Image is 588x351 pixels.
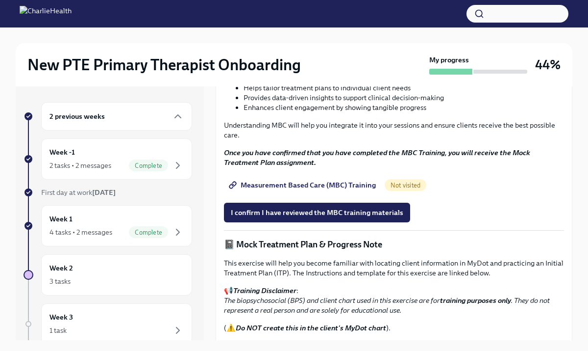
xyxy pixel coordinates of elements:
[535,56,561,74] h3: 44%
[224,148,530,167] strong: Once you have confirmed that you have completed the MBC Training, you will receive the Mock Treat...
[24,188,192,197] a: First day at work[DATE]
[49,227,112,237] div: 4 tasks • 2 messages
[49,312,73,323] h6: Week 3
[24,303,192,345] a: Week 31 task
[49,147,75,158] h6: Week -1
[129,162,168,169] span: Complete
[24,138,192,180] a: Week -12 tasks • 2 messagesComplete
[236,324,386,332] strong: Do NOT create this in the client's MyDot chart
[244,83,564,93] li: Helps tailor treatment plans to individual client needs
[385,182,426,189] span: Not visited
[244,93,564,103] li: Provides data-driven insights to support clinical decision-making
[244,103,564,112] li: Enhances client engagement by showing tangible progress
[49,263,73,273] h6: Week 2
[231,180,376,190] span: Measurement Based Care (MBC) Training
[224,120,564,140] p: Understanding MBC will help you integrate it into your sessions and ensure clients receive the be...
[49,111,105,122] h6: 2 previous weeks
[224,286,564,315] p: 📢 :
[129,229,168,236] span: Complete
[49,276,71,286] div: 3 tasks
[49,214,73,224] h6: Week 1
[224,239,564,250] p: 📓 Mock Treatment Plan & Progress Note
[440,296,511,305] strong: training purposes only
[41,188,116,197] span: First day at work
[20,6,72,22] img: CharlieHealth
[233,286,296,295] strong: Training Disclaimer
[24,205,192,246] a: Week 14 tasks • 2 messagesComplete
[429,55,469,65] strong: My progress
[224,203,410,222] button: I confirm I have reviewed the MBC training materials
[41,102,192,131] div: 2 previous weeks
[24,254,192,296] a: Week 23 tasks
[49,325,67,335] div: 1 task
[92,188,116,197] strong: [DATE]
[231,208,403,217] span: I confirm I have reviewed the MBC training materials
[224,175,383,195] a: Measurement Based Care (MBC) Training
[224,258,564,278] p: This exercise will help you become familiar with locating client information in MyDot and practic...
[49,161,111,170] div: 2 tasks • 2 messages
[224,296,550,315] em: The biopsychosocial (BPS) and client chart used in this exercise are for . They do not represent ...
[27,55,301,75] h2: New PTE Primary Therapist Onboarding
[224,323,564,333] p: (⚠️ ).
